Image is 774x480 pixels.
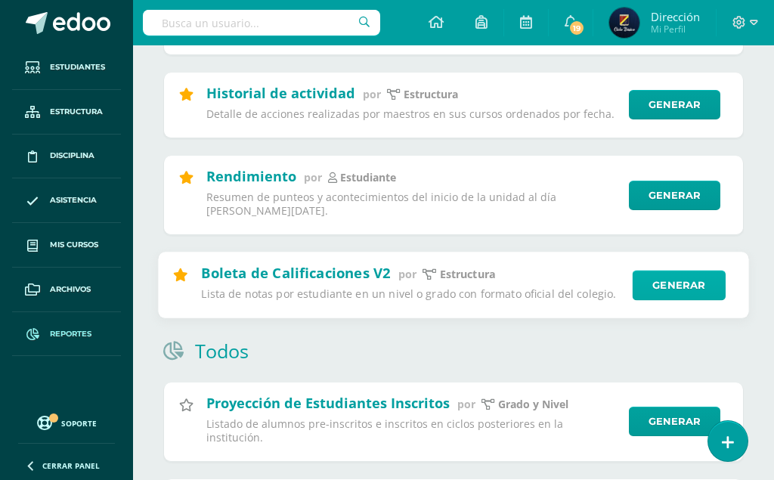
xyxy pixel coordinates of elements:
span: Asistencia [50,194,97,206]
span: Disciplina [50,150,94,162]
a: Generar [629,407,720,436]
h2: Boleta de Calificaciones V2 [201,264,390,282]
a: Reportes [12,312,121,357]
span: por [363,87,381,101]
span: Soporte [61,418,97,429]
p: Detalle de acciones realizadas por maestros en sus cursos ordenados por fecha. [206,107,619,121]
span: por [457,397,475,411]
a: Asistencia [12,178,121,223]
p: Lista de notas por estudiante en un nivel o grado con formato oficial del colegio. [201,287,622,302]
a: Estudiantes [12,45,121,90]
a: Generar [629,181,720,210]
span: Cerrar panel [42,460,100,471]
p: estudiante [340,171,396,184]
span: Dirección [651,9,700,24]
h2: Proyección de Estudiantes Inscritos [206,394,450,412]
input: Busca un usuario... [143,10,380,36]
span: Estudiantes [50,61,105,73]
span: por [398,267,416,281]
p: Estructura [440,268,495,282]
a: Mis cursos [12,223,121,268]
img: 0fb4cf2d5a8caa7c209baa70152fd11e.png [609,8,639,38]
a: Generar [633,270,726,300]
a: Generar [629,90,720,119]
span: Archivos [50,283,91,296]
a: Estructura [12,90,121,135]
p: Listado de alumnos pre-inscritos e inscritos en ciclos posteriores en la institución. [206,417,619,444]
p: Grado y Nivel [498,398,568,411]
a: Disciplina [12,135,121,179]
span: Reportes [50,328,91,340]
a: Soporte [18,412,115,432]
h2: Rendimiento [206,167,296,185]
span: por [304,170,322,184]
h1: Todos [195,338,249,364]
span: Estructura [50,106,103,118]
h2: Historial de actividad [206,84,355,102]
span: Mi Perfil [651,23,700,36]
p: estructura [404,88,458,101]
a: Archivos [12,268,121,312]
p: Resumen de punteos y acontecimientos del inicio de la unidad al día [PERSON_NAME][DATE]. [206,190,619,218]
span: 19 [568,20,585,36]
span: Mis cursos [50,239,98,251]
